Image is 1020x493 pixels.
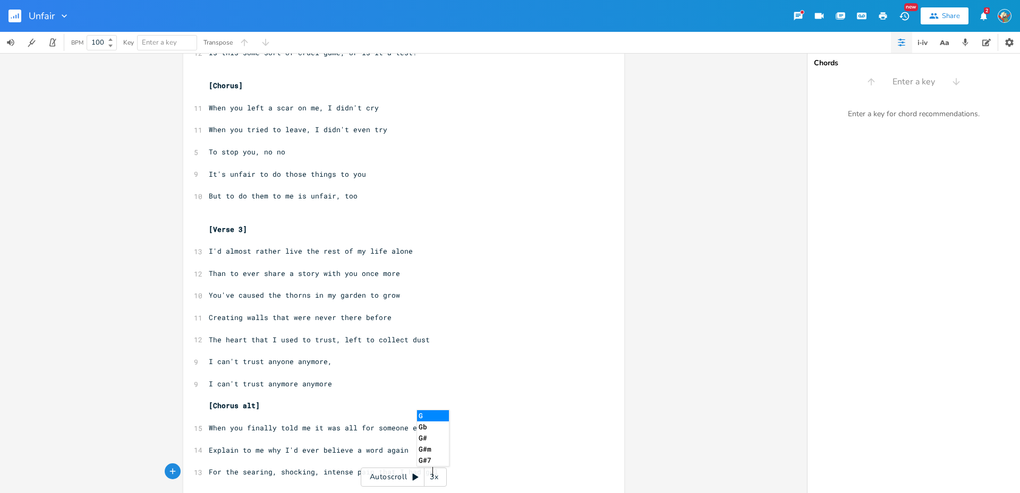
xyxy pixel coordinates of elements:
[417,433,449,444] li: G#
[361,468,447,487] div: Autoscroll
[209,401,260,410] span: [Chorus alt]
[29,11,55,21] span: Unfair
[894,6,915,25] button: New
[71,40,83,46] div: BPM
[942,11,960,21] div: Share
[998,9,1011,23] img: Jo Rowe
[417,410,449,421] li: G
[209,81,243,90] span: [Chorus]
[417,421,449,433] li: Gb
[203,39,233,46] div: Transpose
[424,468,444,487] div: 3x
[209,467,438,477] span: For the searing, shocking, intense pain that I had gel
[973,6,994,25] button: 2
[209,290,400,300] span: You've caused the thorns in my garden to grow
[209,357,332,366] span: I can't trust anyone anymore,
[209,48,417,57] span: Is this some sort of cruel game, or is it a test?
[417,444,449,455] li: G#m
[142,38,177,47] span: Enter a key
[209,246,413,256] span: I'd almost rather live the rest of my life alone
[209,103,379,113] span: When you left a scar on me, I didn't cry
[921,7,968,24] button: Share
[904,3,918,11] div: New
[209,191,358,201] span: But to do them to me is unfair, too
[984,7,990,14] div: 2
[209,313,392,322] span: Creating walls that were never there before
[209,224,247,234] span: [Verse 3]
[814,59,1014,67] div: Chords
[209,147,285,157] span: To stop you, no no
[417,455,449,466] li: G#7
[209,169,366,179] span: It's unfair to do those things to you
[209,445,409,455] span: Explain to me why I'd ever believe a word again
[209,269,400,278] span: Than to ever share a story with you once more
[209,335,430,344] span: The heart that I used to trust, left to collect dust
[892,76,935,88] span: Enter a key
[807,103,1020,125] div: Enter a key for chord recommendations.
[209,125,387,134] span: When you tried to leave, I didn't even try
[123,39,134,46] div: Key
[209,379,332,388] span: I can't trust anymore anymore
[209,423,430,433] span: When you finally told me it was all for someone else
